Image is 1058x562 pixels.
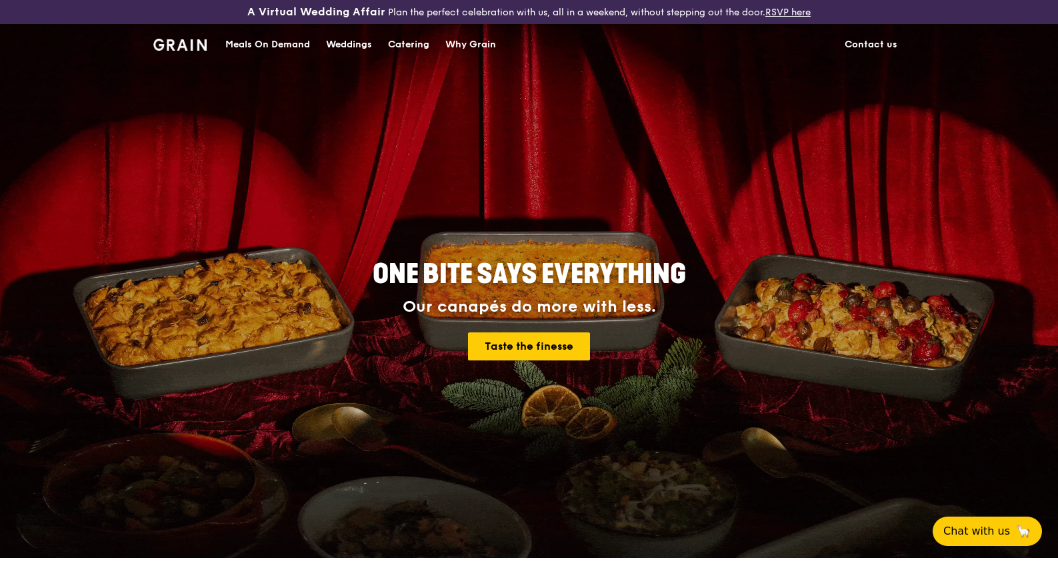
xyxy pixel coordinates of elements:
[765,7,811,18] a: RSVP here
[933,517,1042,546] button: Chat with us🦙
[326,25,372,65] div: Weddings
[445,25,496,65] div: Why Grain
[153,23,207,63] a: GrainGrain
[373,258,686,290] span: ONE BITE SAYS EVERYTHING
[380,25,437,65] a: Catering
[388,25,429,65] div: Catering
[289,298,769,316] div: Our canapés do more with less.
[225,25,310,65] div: Meals On Demand
[318,25,380,65] a: Weddings
[177,5,882,19] div: Plan the perfect celebration with us, all in a weekend, without stepping out the door.
[247,5,385,19] h3: A Virtual Wedding Affair
[437,25,504,65] a: Why Grain
[468,332,590,360] a: Taste the finesse
[943,523,1010,539] span: Chat with us
[1015,523,1031,539] span: 🦙
[153,39,207,51] img: Grain
[837,25,905,65] a: Contact us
